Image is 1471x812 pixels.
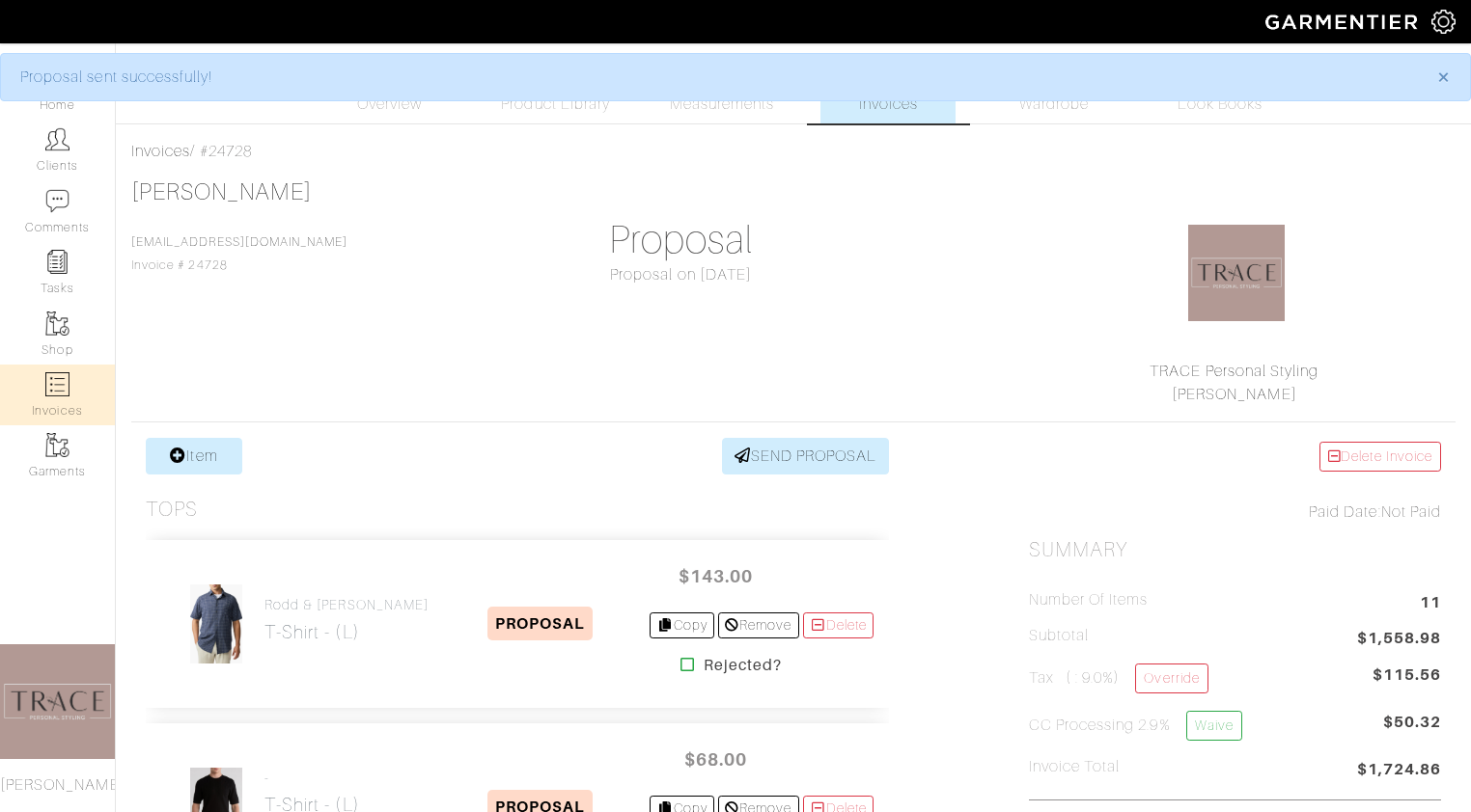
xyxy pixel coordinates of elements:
[131,143,190,160] a: Invoices
[1135,663,1207,693] a: Override
[131,140,1456,163] div: / #24728
[657,555,773,597] span: $143.00
[45,433,69,457] img: garments-icon-b7da505a4dc4fd61783c78ac3ca0ef83fa9d6f193b1c9dc38574b1d14d53ca28.png
[45,250,69,274] img: reminder-icon-8004d30b9f0a5d33ae49ab947aed9ed385cf756f9e5892f1edd6e32f2345188e.png
[264,597,429,643] a: Rodd & [PERSON_NAME] T-Shirt - (L)
[189,583,244,664] img: Rzsr8PGtGwZb2eB6Dr42zN52
[718,612,798,638] a: Remove
[45,189,69,213] img: comment-icon-a0a6a9ef722e966f86d9cbdc48e553b5cf19dbc54f86b18d962a5391bc8f6eb6.png
[131,235,347,272] span: Invoice # 24728
[1357,758,1441,784] span: $1,724.86
[357,93,422,116] span: Overview
[1029,627,1089,645] h5: Subtotal
[1436,64,1451,90] span: ×
[1150,363,1318,380] a: TRACE Personal Styling
[146,498,198,522] h3: Tops
[264,597,429,613] h4: Rodd & [PERSON_NAME]
[1309,503,1381,521] span: Paid Date:
[1019,93,1089,116] span: Wardrobe
[1357,627,1441,653] span: $1,558.98
[1373,663,1441,687] span: $115.56
[1256,5,1431,39] img: garmentier-logo-header-white-b43fb05a5012e4ada735d5af1a66efaba907eab6374d6393d1fbf88cb4ef424d.png
[475,263,887,286] div: Proposal on [DATE]
[45,127,69,151] img: clients-icon-6bae9207a08558b7cb47a8932f037763ab4055f8c8b6bfacd5dc20c3e0201464.png
[1029,711,1242,741] h5: CC Processing 2.9%
[131,235,347,249] a: [EMAIL_ADDRESS][DOMAIN_NAME]
[1178,93,1263,116] span: Look Books
[670,93,775,116] span: Measurements
[1172,386,1297,403] a: [PERSON_NAME]
[1188,225,1285,321] img: 1583817110766.png.png
[487,607,593,640] span: PROPOSAL
[501,93,610,116] span: Product Library
[20,66,1408,89] div: Proposal sent successfully!
[1431,10,1456,34] img: gear-icon-white-bd11855cb880d31180b6d7d6211b90ccbf57a29d726f0c71d8c61bd08dd39cc2.png
[264,621,429,643] h2: T-Shirt - (L)
[1186,711,1242,741] a: Waive
[146,438,242,474] a: Item
[1029,758,1121,776] h5: Invoice Total
[1029,538,1441,562] h2: Summary
[820,53,956,123] a: Invoices
[475,217,887,263] h1: Proposal
[803,612,874,638] a: Delete
[1029,501,1441,524] div: Not Paid
[1029,663,1208,693] h5: Tax ( : 9.0%)
[264,770,360,786] h4: -
[704,654,782,677] strong: Rejected?
[657,739,773,780] span: $68.00
[1383,711,1441,748] span: $50.32
[1420,591,1441,617] span: 11
[131,179,312,204] a: [PERSON_NAME]
[45,311,69,336] img: garments-icon-b7da505a4dc4fd61783c78ac3ca0ef83fa9d6f193b1c9dc38574b1d14d53ca28.png
[722,438,890,474] a: SEND PROPOSAL
[1319,442,1441,472] a: Delete Invoice
[650,612,714,638] a: Copy
[1029,591,1149,609] h5: Number of Items
[859,93,918,116] span: Invoices
[45,372,69,396] img: orders-icon-0abe47150d42831381b5fb84f609e132dff9fe21cb692f30cb5eec754e2cba89.png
